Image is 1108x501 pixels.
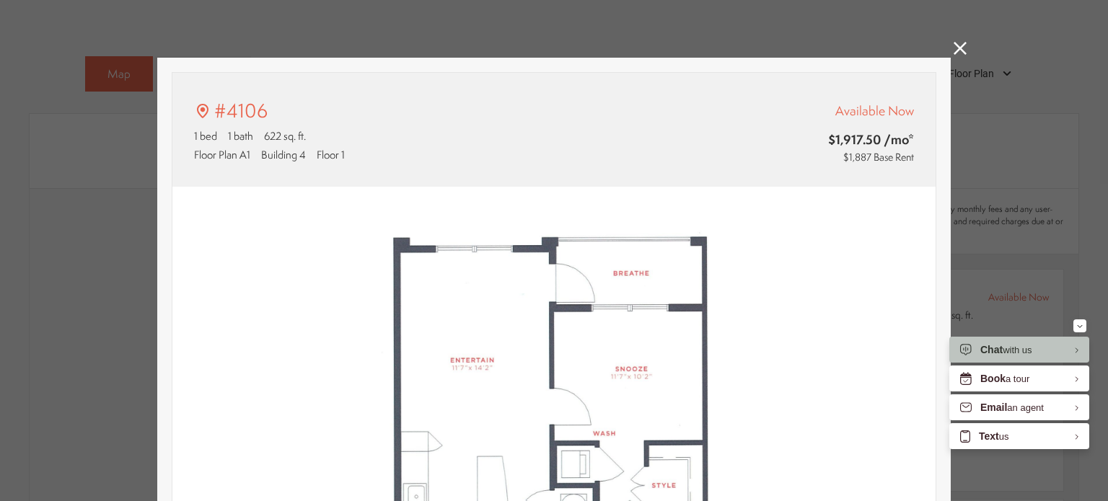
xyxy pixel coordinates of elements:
[843,150,914,164] span: $1,887 Base Rent
[228,128,253,143] span: 1 bath
[264,128,306,143] span: 622 sq. ft.
[261,147,306,162] span: Building 4
[835,102,914,120] span: Available Now
[194,128,217,143] span: 1 bed
[747,130,914,148] span: $1,917.50 /mo*
[214,97,268,125] p: #4106
[317,147,345,162] span: Floor 1
[194,147,250,162] span: Floor Plan A1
